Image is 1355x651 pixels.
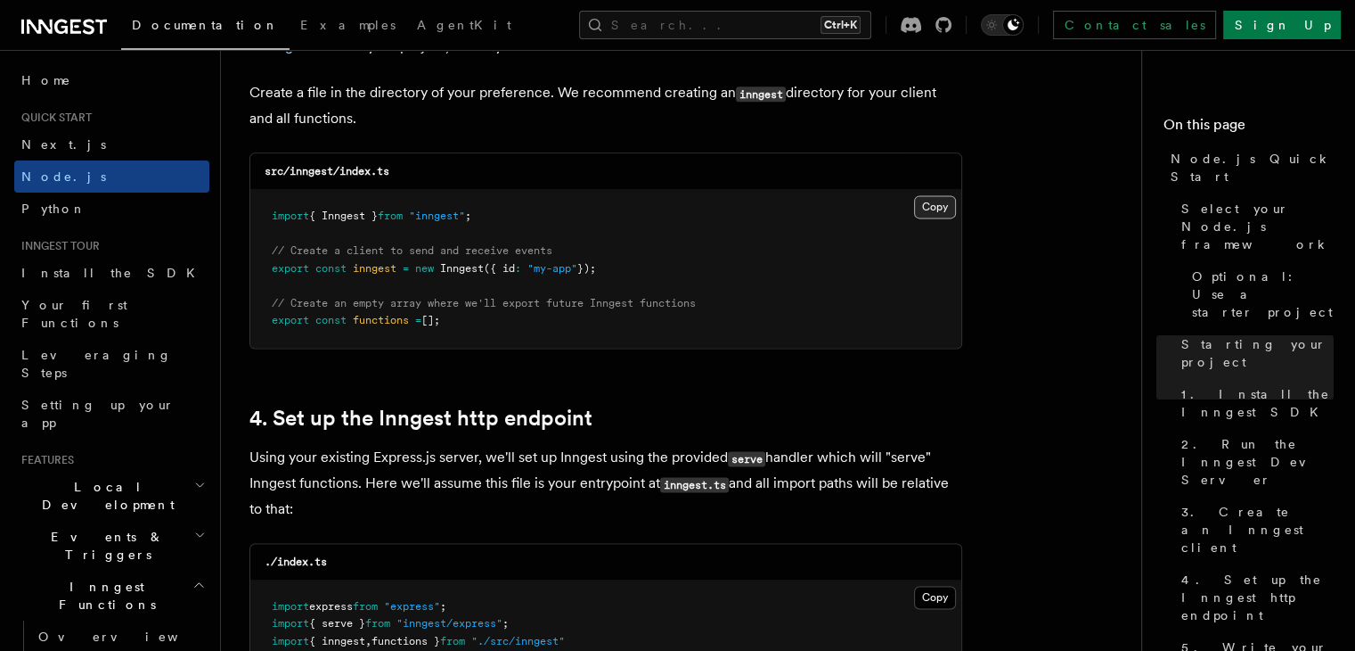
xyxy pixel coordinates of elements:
[1181,385,1334,421] span: 1. Install the Inngest SDK
[309,617,365,630] span: { serve }
[1223,11,1341,39] a: Sign Up
[736,87,786,102] code: inngest
[1174,564,1334,631] a: 4. Set up the Inngest http endpoint
[353,600,378,613] span: from
[981,14,1024,36] button: Toggle dark mode
[1174,496,1334,564] a: 3. Create an Inngest client
[660,477,729,492] code: inngest.ts
[353,314,409,326] span: functions
[300,18,396,32] span: Examples
[290,5,406,48] a: Examples
[440,600,446,613] span: ;
[440,635,465,647] span: from
[378,210,403,222] span: from
[365,617,390,630] span: from
[1174,328,1334,378] a: Starting your project
[415,314,421,326] span: =
[272,297,696,309] span: // Create an empty array where we'll export future Inngest functions
[914,586,956,609] button: Copy
[14,111,92,125] span: Quick start
[365,635,371,647] span: ,
[21,348,172,380] span: Leveraging Steps
[14,289,209,339] a: Your first Functions
[1174,378,1334,428] a: 1. Install the Inngest SDK
[1185,260,1334,328] a: Optional: Use a starter project
[121,5,290,50] a: Documentation
[1163,143,1334,193] a: Node.js Quick Start
[21,398,175,430] span: Setting up your app
[132,18,279,32] span: Documentation
[14,161,209,193] a: Node.js
[14,239,100,253] span: Inngest tour
[1181,571,1334,624] span: 4. Set up the Inngest http endpoint
[249,80,962,131] p: Create a file in the directory of your preference. We recommend creating an directory for your cl...
[484,262,515,275] span: ({ id
[440,262,484,275] span: Inngest
[315,262,347,275] span: const
[265,165,389,177] code: src/inngest/index.ts
[515,262,521,275] span: :
[272,210,309,222] span: import
[1174,193,1334,260] a: Select your Node.js framework
[14,389,209,439] a: Setting up your app
[14,528,194,564] span: Events & Triggers
[1181,200,1334,253] span: Select your Node.js framework
[21,202,86,216] span: Python
[265,556,327,568] code: ./index.ts
[14,257,209,289] a: Install the SDK
[1174,428,1334,496] a: 2. Run the Inngest Dev Server
[396,617,502,630] span: "inngest/express"
[371,635,440,647] span: functions }
[21,266,206,280] span: Install the SDK
[1181,435,1334,489] span: 2. Run the Inngest Dev Server
[272,314,309,326] span: export
[728,451,765,466] code: serve
[914,195,956,218] button: Copy
[527,262,577,275] span: "my-app"
[21,71,71,89] span: Home
[249,406,592,431] a: 4. Set up the Inngest http endpoint
[406,5,522,48] a: AgentKit
[1181,503,1334,556] span: 3. Create an Inngest client
[417,18,511,32] span: AgentKit
[14,571,209,621] button: Inngest Functions
[353,262,396,275] span: inngest
[502,617,509,630] span: ;
[1163,114,1334,143] h4: On this page
[272,244,552,257] span: // Create a client to send and receive events
[21,169,106,184] span: Node.js
[38,630,222,644] span: Overview
[820,16,861,34] kbd: Ctrl+K
[315,314,347,326] span: const
[1171,150,1334,185] span: Node.js Quick Start
[309,210,378,222] span: { Inngest }
[465,210,471,222] span: ;
[272,617,309,630] span: import
[14,521,209,571] button: Events & Triggers
[14,64,209,96] a: Home
[1053,11,1216,39] a: Contact sales
[421,314,440,326] span: [];
[309,600,353,613] span: express
[577,262,596,275] span: });
[272,635,309,647] span: import
[272,262,309,275] span: export
[384,600,440,613] span: "express"
[21,137,106,152] span: Next.js
[409,210,465,222] span: "inngest"
[14,339,209,389] a: Leveraging Steps
[1192,268,1334,321] span: Optional: Use a starter project
[14,471,209,521] button: Local Development
[249,445,962,522] p: Using your existing Express.js server, we'll set up Inngest using the provided handler which will...
[14,578,192,614] span: Inngest Functions
[21,298,127,330] span: Your first Functions
[14,128,209,161] a: Next.js
[403,262,409,275] span: =
[14,453,74,467] span: Features
[14,193,209,225] a: Python
[579,11,871,39] button: Search...Ctrl+K
[1181,335,1334,371] span: Starting your project
[309,635,365,647] span: { inngest
[471,635,565,647] span: "./src/inngest"
[415,262,434,275] span: new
